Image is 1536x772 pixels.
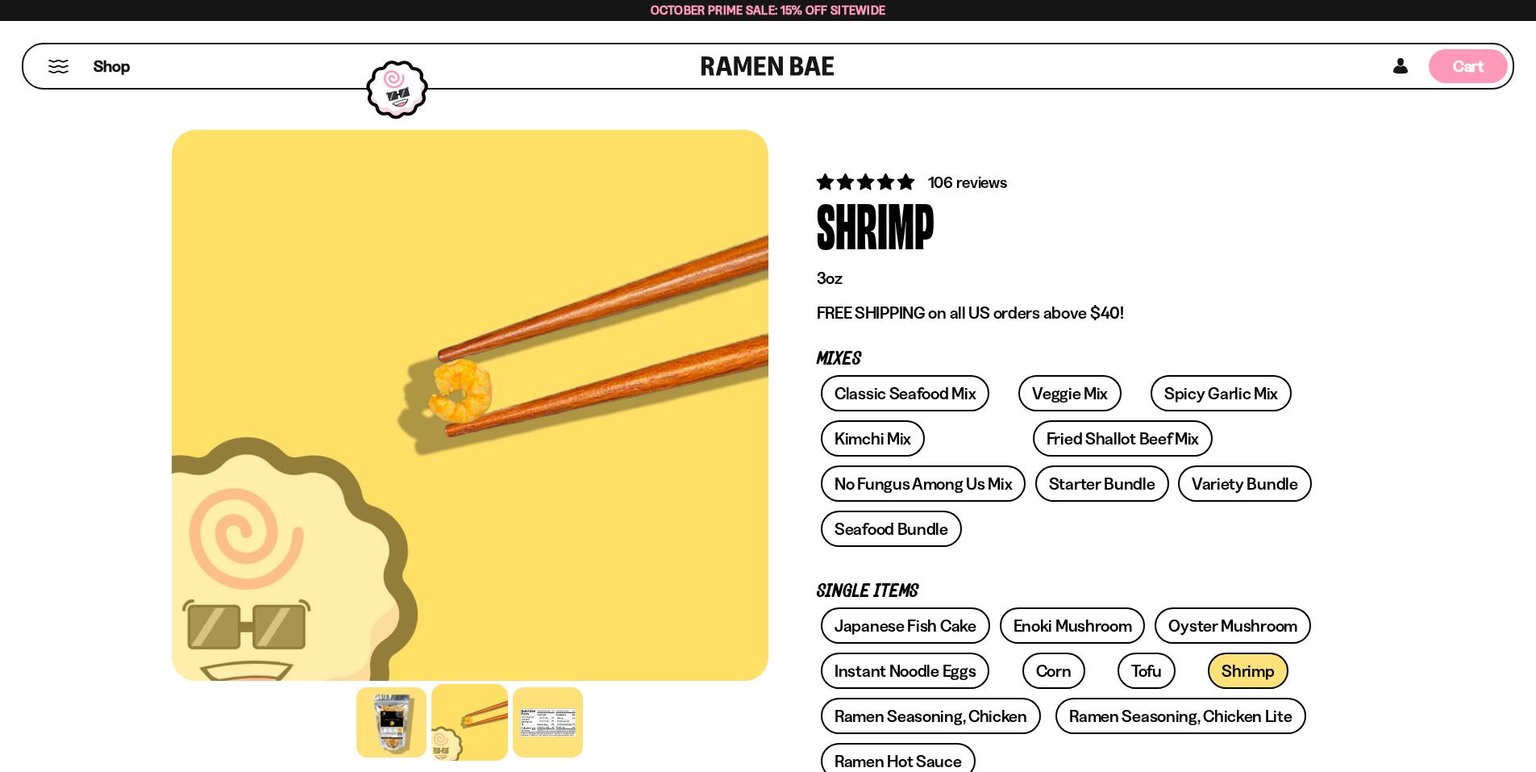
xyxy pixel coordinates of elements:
p: Single Items [817,584,1317,599]
p: Mixes [817,352,1317,367]
a: Seafood Bundle [821,511,962,547]
a: Shop [94,49,130,83]
div: Shrimp [817,194,935,254]
a: Classic Seafood Mix [821,375,989,411]
span: Shop [94,56,130,77]
button: Mobile Menu Trigger [48,60,69,73]
a: Spicy Garlic Mix [1151,375,1292,411]
a: Corn [1022,653,1085,689]
a: Ramen Seasoning, Chicken [821,698,1041,734]
a: No Fungus Among Us Mix [821,465,1026,502]
a: Tofu [1118,653,1176,689]
a: Fried Shallot Beef Mix [1033,420,1213,457]
a: Kimchi Mix [821,420,925,457]
p: FREE SHIPPING on all US orders above $40! [817,303,1317,323]
span: Cart [1453,56,1484,76]
a: Starter Bundle [1035,465,1169,502]
div: Cart [1429,44,1508,88]
span: October Prime Sale: 15% off Sitewide [651,2,886,18]
span: 4.91 stars [817,172,918,192]
a: Enoki Mushroom [1000,607,1146,644]
a: Japanese Fish Cake [821,607,990,644]
a: Veggie Mix [1018,375,1122,411]
a: Oyster Mushroom [1155,607,1311,644]
a: Instant Noodle Eggs [821,653,989,689]
a: Ramen Seasoning, Chicken Lite [1055,698,1305,734]
span: 106 reviews [928,173,1007,192]
a: Variety Bundle [1178,465,1312,502]
p: 3oz [817,268,1317,289]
